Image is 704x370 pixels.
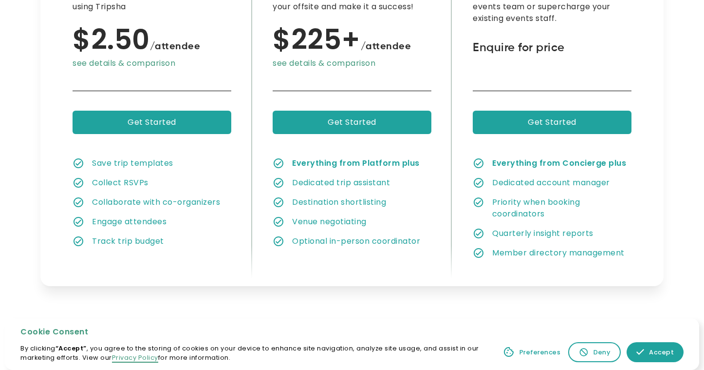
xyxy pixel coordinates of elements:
div: Collect RSVPs [92,177,148,189]
a: $2.50/attendeesee details & comparison [73,40,231,69]
div: Engage attendees [92,216,167,228]
a: Deny [568,342,621,362]
div: Deny [593,348,610,357]
a: Get Started [73,111,231,134]
a: $225+/attendeesee details & comparison [273,40,431,69]
div: Preferences [519,348,561,357]
div: Member directory management [492,247,625,259]
div: Optional in-person coordinator [292,235,420,247]
div: $225+ [273,40,431,54]
div: Venue negotiating [292,216,367,228]
div: see details & comparison [73,58,231,69]
div: see details & comparison [273,58,431,69]
p: By clicking , you agree to the storing of cookies on your device to enhance site navigation, anal... [20,344,485,362]
div: Dedicated trip assistant [292,177,390,189]
strong: “Accept” [56,344,87,352]
div: Destination shortlisting [292,196,386,208]
div: Priority when booking coordinators [492,196,631,220]
a: Accept [627,342,684,362]
div: Accept [649,348,674,357]
div: Dedicated account manager [492,177,610,189]
a: Privacy Policy [112,353,158,363]
strong: Everything from Concierge plus [492,157,626,169]
div: Enquire for price [473,40,631,57]
span: /attendee [150,42,201,52]
div: Quarterly insight reports [492,228,593,239]
div: Collaborate with co-organizers [92,196,220,208]
strong: Everything from Platform plus [292,157,420,169]
span: /attendee [361,42,411,52]
div: Track trip budget [92,235,164,247]
div: Cookie Consent [20,326,485,338]
a: Get Started [473,111,631,134]
div: Save trip templates [92,157,173,169]
a: Get Started [273,111,431,134]
a: Preferences [501,342,563,362]
div: $2.50 [73,40,231,54]
img: allow icon [636,348,644,356]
